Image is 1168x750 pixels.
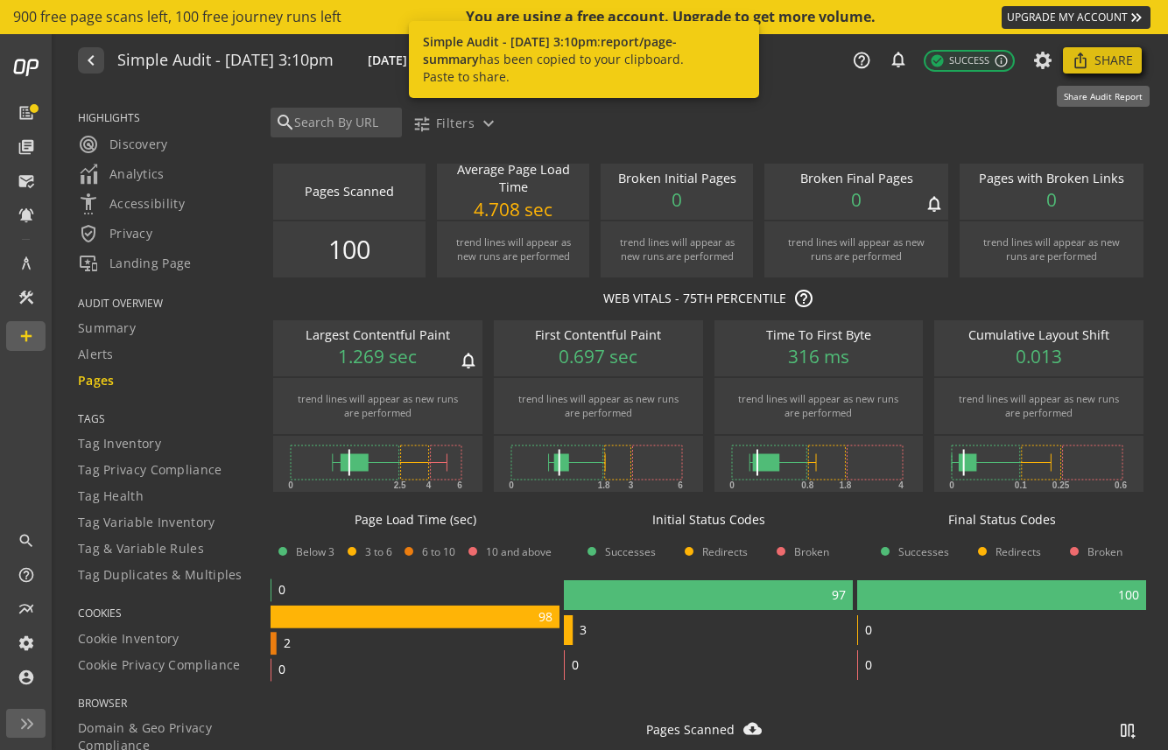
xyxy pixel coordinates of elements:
[78,435,161,452] span: Tag Inventory
[793,288,814,309] mat-icon: help_outline
[18,255,35,272] mat-icon: architecture
[968,170,1135,188] div: Pages with Broken Links
[1015,480,1027,490] text: 0.1
[78,193,99,214] mat-icon: settings_accessibility
[278,661,285,677] text: 0
[426,480,432,490] text: 4
[282,326,474,345] div: Largest Contentful Paint
[672,187,682,214] span: 0
[503,326,694,345] div: First Contentful Paint
[628,480,633,490] text: 3
[559,344,637,370] span: 0.697 sec
[511,392,686,420] div: trend lines will appear as new runs are performed
[271,288,1146,309] p: WEB VITALS - 75TH PERCENTILE
[457,480,462,490] text: 6
[1072,52,1089,69] mat-icon: ios_share
[446,161,580,197] div: Average Page Load Time
[117,52,334,70] h1: Simple Audit - 30 September 2025 | 3:10pm
[78,193,185,214] span: Accessibility
[474,197,552,223] span: 4.708 sec
[898,544,949,559] span: Successes
[78,223,152,244] span: Privacy
[743,719,763,738] mat-icon: cloud_download_filled
[865,656,872,673] text: 0
[78,110,249,125] span: HIGHLIGHTS
[977,235,1126,263] div: trend lines will appear as new runs are performed
[952,392,1126,420] div: trend lines will appear as new runs are performed
[852,51,871,70] mat-icon: help_outline
[598,480,610,490] text: 1.8
[78,540,204,557] span: Tag & Variable Rules
[948,511,1056,529] div: Final Status Codes
[702,544,748,559] span: Redirects
[423,33,597,50] span: Simple Audit - [DATE] 3:10pm
[788,344,849,370] span: 316 ms
[930,53,945,68] mat-icon: check_circle
[78,134,168,155] span: Discovery
[78,566,243,584] span: Tag Duplicates & Multiples
[81,50,99,71] mat-icon: navigate_before
[355,511,476,529] div: Page Load Time (sec)
[723,326,915,345] div: Time To First Byte
[78,696,249,711] span: BROWSER
[288,480,293,490] text: 0
[278,581,285,598] text: 0
[78,487,144,505] span: Tag Health
[538,608,552,625] text: 98
[925,194,942,212] mat-icon: notifications_none
[328,231,370,267] span: 100
[423,33,677,67] span: report/page-summary
[478,113,499,134] mat-icon: expand_more
[996,544,1041,559] span: Redirects
[78,319,136,337] span: Summary
[78,134,99,155] mat-icon: radar
[801,480,813,490] text: 0.8
[18,669,35,686] mat-icon: account_circle
[459,351,476,368] mat-icon: notifications_none
[1094,45,1133,76] span: Share
[782,235,931,263] div: trend lines will appear as new runs are performed
[1046,187,1057,214] span: 0
[832,586,846,603] text: 97
[618,235,735,263] div: trend lines will appear as new runs are performed
[78,296,249,311] span: AUDIT OVERVIEW
[580,621,587,638] text: 3
[78,606,249,620] span: COOKIES
[889,50,906,67] mat-icon: notifications_none
[949,480,954,490] text: 0
[78,223,99,244] mat-icon: verified_user
[18,138,35,156] mat-icon: library_books
[509,480,514,490] text: 0
[930,53,989,68] span: Success
[1115,480,1127,490] text: 0.6
[78,514,215,531] span: Tag Variable Inventory
[678,480,683,490] text: 6
[486,544,552,559] span: 10 and above
[1052,480,1070,490] text: 0.25
[338,344,417,370] span: 1.269 sec
[1118,586,1139,603] text: 100
[13,7,341,27] span: 900 free page scans left, 100 free journey runs left
[18,289,35,306] mat-icon: construction
[572,656,579,673] text: 0
[609,170,744,188] div: Broken Initial Pages
[18,207,35,224] mat-icon: notifications_active
[943,326,1135,345] div: Cumulative Layout Shift
[78,372,115,389] span: Pages
[368,52,458,69] span: [DATE] 3:27 PM
[284,634,291,651] text: 2
[78,461,222,479] span: Tag Privacy Compliance
[732,392,906,420] div: trend lines will appear as new runs are performed
[898,480,904,490] text: 4
[423,33,745,86] p: : has been copied to your clipboard. Paste to share.
[1063,47,1142,74] button: Share
[78,630,179,648] span: Cookie Inventory
[605,544,656,559] span: Successes
[405,108,506,139] button: Filters
[394,480,406,490] text: 2.5
[994,53,1009,68] mat-icon: info_outline
[18,566,35,584] mat-icon: help_outline
[365,544,392,559] span: 3 to 6
[18,327,35,345] mat-icon: add
[291,392,465,420] div: trend lines will appear as new runs are performed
